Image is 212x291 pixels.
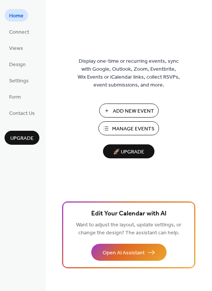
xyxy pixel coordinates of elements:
[5,9,28,22] a: Home
[5,131,39,145] button: Upgrade
[9,45,23,53] span: Views
[5,42,28,54] a: Views
[112,125,154,133] span: Manage Events
[76,220,181,238] span: Want to adjust the layout, update settings, or change the design? The assistant can help.
[5,25,34,38] a: Connect
[103,249,145,257] span: Open AI Assistant
[10,135,34,142] span: Upgrade
[103,144,154,158] button: 🚀 Upgrade
[91,244,167,261] button: Open AI Assistant
[113,107,154,115] span: Add New Event
[78,57,180,89] span: Display one-time or recurring events, sync with Google, Outlook, Zoom, Eventbrite, Wix Events or ...
[9,28,29,36] span: Connect
[9,61,26,69] span: Design
[9,12,23,20] span: Home
[98,121,159,135] button: Manage Events
[91,209,167,219] span: Edit Your Calendar with AI
[99,104,159,118] button: Add New Event
[5,74,33,87] a: Settings
[9,110,35,118] span: Contact Us
[5,58,30,70] a: Design
[5,107,39,119] a: Contact Us
[9,77,29,85] span: Settings
[9,93,21,101] span: Form
[108,147,150,157] span: 🚀 Upgrade
[5,90,25,103] a: Form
